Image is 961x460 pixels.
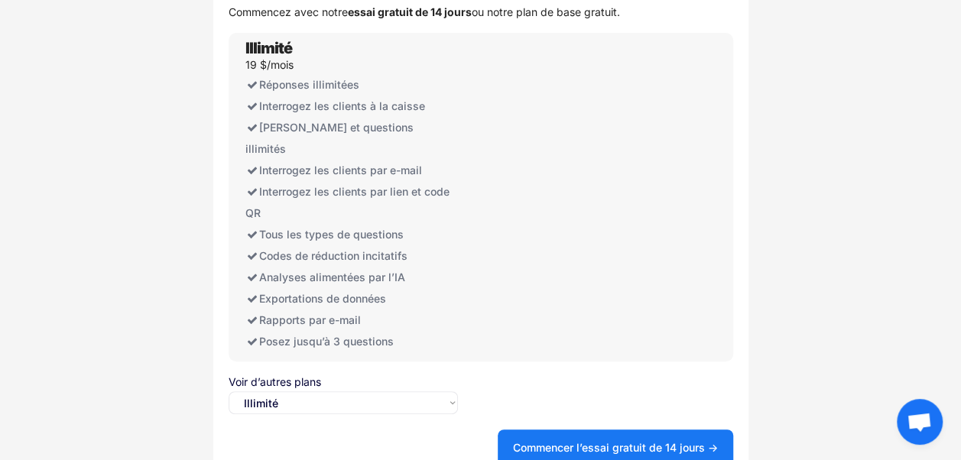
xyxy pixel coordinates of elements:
[259,249,407,262] font: Codes de réduction incitatifs
[259,313,361,326] font: Rapports par e-mail
[259,335,394,348] font: Posez jusqu’à 3 questions
[897,399,943,445] div: Ouvrir le chat
[348,5,472,18] strong: essai gratuit de 14 jours
[259,164,422,177] font: Interrogez les clients par e-mail
[259,99,425,112] font: Interrogez les clients à la caisse
[229,7,733,18] div: Commencez avec notre ou notre plan de base gratuit.
[245,185,453,219] font: Interrogez les clients par lien et code QR
[259,228,404,241] font: Tous les types de questions
[245,40,292,56] div: Illimité
[259,270,405,283] font: Analyses alimentées par l’IA
[245,121,417,155] font: [PERSON_NAME] et questions illimités
[245,60,294,70] div: 19 $/mois
[229,377,458,387] div: Voir d’autres plans
[259,292,386,305] font: Exportations de données
[259,78,359,91] font: Réponses illimitées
